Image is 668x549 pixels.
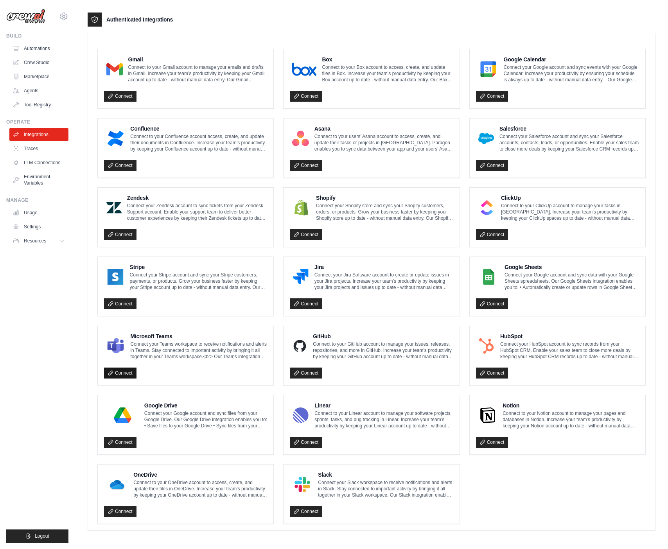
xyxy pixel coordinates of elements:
p: Connect your Google account and sync events with your Google Calendar. Increase your productivity... [504,64,639,83]
a: Settings [9,221,68,233]
h4: Shopify [316,194,453,202]
h4: Microsoft Teams [130,332,267,340]
div: Manage [6,197,68,203]
a: Connect [290,368,322,379]
a: Connect [476,298,508,309]
img: Asana Logo [292,131,309,146]
img: Stripe Logo [106,269,124,285]
p: Connect your HubSpot account to sync records from your HubSpot CRM. Enable your sales team to clo... [500,341,639,360]
img: Google Calendar Logo [478,61,498,77]
p: Connect your Salesforce account and sync your Salesforce accounts, contacts, leads, or opportunit... [499,133,639,152]
h4: Asana [314,125,453,133]
img: Shopify Logo [292,200,311,215]
p: Connect to your GitHub account to manage your issues, releases, repositories, and more in GitHub.... [313,341,453,360]
p: Connect your Slack workspace to receive notifications and alerts in Slack. Stay connected to impo... [318,479,453,498]
img: ClickUp Logo [478,200,496,215]
p: Connect to your OneDrive account to access, create, and update their files in OneDrive. Increase ... [133,479,267,498]
h4: Slack [318,471,453,479]
img: Slack Logo [292,477,312,492]
a: Marketplace [9,70,68,83]
p: Connect to your Gmail account to manage your emails and drafts in Gmail. Increase your team’s pro... [128,64,268,83]
h4: OneDrive [133,471,267,479]
img: Zendesk Logo [106,200,122,215]
a: Connect [290,506,322,517]
div: Operate [6,119,68,125]
img: Confluence Logo [106,131,125,146]
p: Connect to your ClickUp account to manage your tasks in [GEOGRAPHIC_DATA]. Increase your team’s p... [501,203,639,221]
p: Connect your Jira Software account to create or update issues in your Jira projects. Increase you... [314,272,453,291]
p: Connect to your Linear account to manage your software projects, sprints, tasks, and bug tracking... [314,410,453,429]
p: Connect to your users’ Asana account to access, create, and update their tasks or projects in [GE... [314,133,453,152]
a: Usage [9,206,68,219]
a: Connect [104,91,136,102]
p: Connect your Teams workspace to receive notifications and alerts in Teams. Stay connected to impo... [130,341,267,360]
h4: Confluence [130,125,267,133]
h4: Zendesk [127,194,268,202]
button: Resources [9,235,68,247]
a: Connect [290,160,322,171]
a: Connect [476,368,508,379]
img: Gmail Logo [106,61,123,77]
a: Connect [476,91,508,102]
h4: Notion [503,402,639,409]
p: Connect to your Confluence account access, create, and update their documents in Confluence. Incr... [130,133,267,152]
img: HubSpot Logo [478,338,495,354]
a: Crew Studio [9,56,68,69]
a: Connect [476,229,508,240]
img: Linear Logo [292,407,309,423]
p: Connect your Stripe account and sync your Stripe customers, payments, or products. Grow your busi... [130,272,268,291]
img: Logo [6,9,45,24]
a: Integrations [9,128,68,141]
a: Automations [9,42,68,55]
span: Logout [35,533,49,539]
a: Connect [104,298,136,309]
div: Build [6,33,68,39]
p: Connect to your Notion account to manage your pages and databases in Notion. Increase your team’s... [503,410,639,429]
img: GitHub Logo [292,338,307,354]
h4: Jira [314,263,453,271]
p: Connect your Shopify store and sync your Shopify customers, orders, or products. Grow your busine... [316,203,453,221]
a: Connect [476,160,508,171]
img: OneDrive Logo [106,477,128,492]
a: LLM Connections [9,156,68,169]
a: Connect [476,437,508,448]
h4: Google Sheets [505,263,639,271]
h4: Linear [314,402,453,409]
a: Connect [290,437,322,448]
p: Connect your Zendesk account to sync tickets from your Zendesk Support account. Enable your suppo... [127,203,268,221]
a: Environment Variables [9,170,68,189]
a: Connect [104,160,136,171]
h4: Box [322,56,453,63]
a: Connect [290,229,322,240]
img: Notion Logo [478,407,497,423]
a: Connect [104,506,136,517]
h3: Authenticated Integrations [106,16,173,23]
a: Tool Registry [9,99,68,111]
a: Traces [9,142,68,155]
h4: Stripe [130,263,268,271]
h4: Gmail [128,56,268,63]
h4: Google Calendar [504,56,639,63]
button: Logout [6,529,68,543]
h4: HubSpot [500,332,639,340]
img: Jira Logo [292,269,309,285]
h4: ClickUp [501,194,639,202]
h4: Google Drive [144,402,268,409]
a: Connect [104,437,136,448]
img: Google Drive Logo [106,407,139,423]
a: Connect [290,91,322,102]
img: Salesforce Logo [478,131,494,146]
p: Connect your Google account and sync files from your Google Drive. Our Google Drive integration e... [144,410,268,429]
a: Connect [104,368,136,379]
img: Google Sheets Logo [478,269,499,285]
p: Connect your Google account and sync data with your Google Sheets spreadsheets. Our Google Sheets... [505,272,639,291]
img: Box Logo [292,61,316,77]
span: Resources [24,238,46,244]
p: Connect to your Box account to access, create, and update files in Box. Increase your team’s prod... [322,64,453,83]
h4: GitHub [313,332,453,340]
a: Connect [104,229,136,240]
a: Agents [9,84,68,97]
a: Connect [290,298,322,309]
h4: Salesforce [499,125,639,133]
img: Microsoft Teams Logo [106,338,125,354]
